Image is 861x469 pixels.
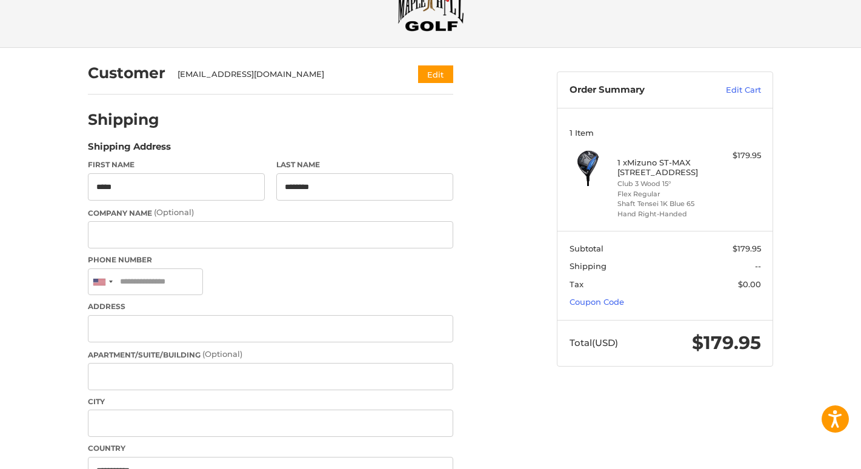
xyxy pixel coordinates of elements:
div: United States: +1 [88,269,116,295]
div: [EMAIL_ADDRESS][DOMAIN_NAME] [178,68,395,81]
span: Subtotal [570,244,603,253]
label: Country [88,443,453,454]
span: $0.00 [738,279,761,289]
span: Total (USD) [570,337,618,348]
legend: Shipping Address [88,140,171,159]
a: Edit Cart [700,84,761,96]
span: -- [755,261,761,271]
label: City [88,396,453,407]
h3: 1 Item [570,128,761,138]
li: Club 3 Wood 15° [617,179,710,189]
small: (Optional) [154,207,194,217]
span: $179.95 [692,331,761,354]
span: Shipping [570,261,607,271]
button: Edit [418,65,453,83]
h2: Shipping [88,110,159,129]
label: Company Name [88,207,453,219]
h2: Customer [88,64,165,82]
h4: 1 x Mizuno ST-MAX [STREET_ADDRESS] [617,158,710,178]
label: Last Name [276,159,453,170]
div: $179.95 [713,150,761,162]
li: Shaft Tensei 1K Blue 65 [617,199,710,209]
li: Hand Right-Handed [617,209,710,219]
a: Coupon Code [570,297,624,307]
h3: Order Summary [570,84,700,96]
span: $179.95 [733,244,761,253]
label: Apartment/Suite/Building [88,348,453,361]
label: Phone Number [88,254,453,265]
label: Address [88,301,453,312]
label: First Name [88,159,265,170]
span: Tax [570,279,583,289]
li: Flex Regular [617,189,710,199]
small: (Optional) [202,349,242,359]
